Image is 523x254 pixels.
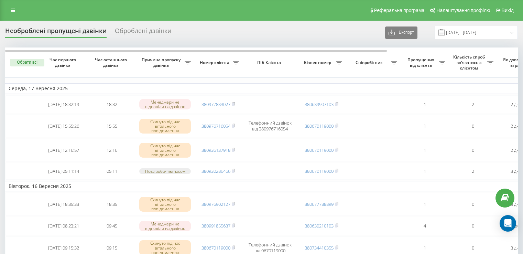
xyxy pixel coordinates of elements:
[449,193,497,215] td: 0
[305,245,334,251] a: 380734410355
[139,221,191,231] div: Менеджери не відповіли на дзвінок
[305,168,334,174] a: 380670119000
[305,123,334,129] a: 380670119000
[40,139,88,161] td: [DATE] 12:16:57
[93,57,130,68] span: Час останнього дзвінка
[305,101,334,107] a: 380639907103
[88,163,136,180] td: 05:11
[449,217,497,235] td: 0
[201,147,230,153] a: 380936137918
[139,143,191,158] div: Скинуто під час вітального повідомлення
[40,217,88,235] td: [DATE] 08:23:21
[242,115,297,137] td: Телефонний дзвінок від 380976716054
[40,193,88,215] td: [DATE] 18:35:33
[88,217,136,235] td: 09:45
[40,95,88,114] td: [DATE] 18:32:19
[88,95,136,114] td: 18:32
[139,99,191,109] div: Менеджери не відповіли на дзвінок
[401,163,449,180] td: 1
[452,54,487,71] span: Кількість спроб зв'язатись з клієнтом
[40,163,88,180] td: [DATE] 05:11:14
[449,95,497,114] td: 2
[198,60,233,65] span: Номер клієнта
[449,139,497,161] td: 0
[401,115,449,137] td: 1
[404,57,439,68] span: Пропущених від клієнта
[305,147,334,153] a: 380670119000
[139,119,191,134] div: Скинуто під час вітального повідомлення
[401,95,449,114] td: 1
[139,57,185,68] span: Причина пропуску дзвінка
[401,139,449,161] td: 1
[10,59,44,66] button: Обрати всі
[374,8,425,13] span: Реферальна програма
[201,201,230,207] a: 380976902127
[385,27,417,39] button: Експорт
[449,163,497,180] td: 2
[449,115,497,137] td: 0
[201,168,230,174] a: 380930286466
[201,245,230,251] a: 380670119000
[301,60,336,65] span: Бізнес номер
[305,201,334,207] a: 380677788899
[5,27,107,38] div: Необроблені пропущені дзвінки
[115,27,171,38] div: Оброблені дзвінки
[305,223,334,229] a: 380630210103
[401,217,449,235] td: 4
[349,60,391,65] span: Співробітник
[88,193,136,215] td: 18:35
[88,139,136,161] td: 12:16
[201,123,230,129] a: 380976716054
[40,115,88,137] td: [DATE] 15:55:26
[502,8,514,13] span: Вихід
[88,115,136,137] td: 15:55
[139,168,191,174] div: Поза робочим часом
[201,101,230,107] a: 380977833027
[500,215,516,232] div: Open Intercom Messenger
[436,8,490,13] span: Налаштування профілю
[45,57,82,68] span: Час першого дзвінка
[139,197,191,212] div: Скинуто під час вітального повідомлення
[248,60,292,65] span: ПІБ Клієнта
[201,223,230,229] a: 380991855637
[401,193,449,215] td: 1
